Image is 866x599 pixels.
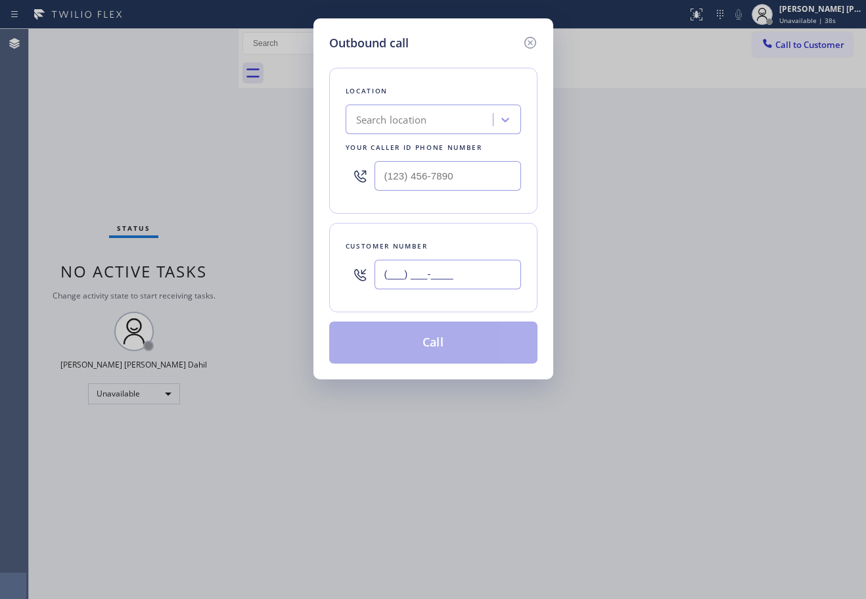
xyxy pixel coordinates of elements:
[346,84,521,98] div: Location
[346,141,521,155] div: Your caller id phone number
[346,239,521,253] div: Customer number
[329,322,537,364] button: Call
[375,161,521,191] input: (123) 456-7890
[356,112,427,128] div: Search location
[329,34,409,52] h5: Outbound call
[375,260,521,289] input: (123) 456-7890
